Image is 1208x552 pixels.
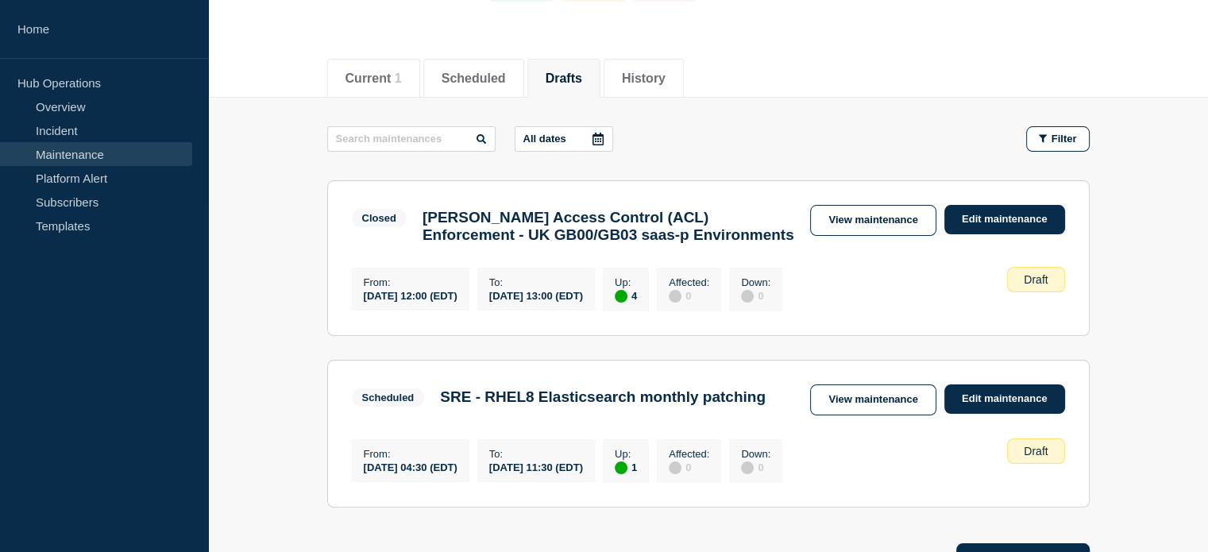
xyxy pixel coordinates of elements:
[364,448,457,460] p: From :
[489,460,583,473] div: [DATE] 11:30 (EDT)
[362,212,396,224] div: Closed
[489,448,583,460] p: To :
[669,448,709,460] p: Affected :
[440,388,766,406] h3: SRE - RHEL8 Elasticsearch monthly patching
[944,384,1065,414] a: Edit maintenance
[515,126,613,152] button: All dates
[395,71,402,85] span: 1
[622,71,666,86] button: History
[364,276,457,288] p: From :
[546,71,582,86] button: Drafts
[362,392,415,403] div: Scheduled
[810,205,936,236] a: View maintenance
[741,290,754,303] div: disabled
[741,448,770,460] p: Down :
[442,71,506,86] button: Scheduled
[345,71,402,86] button: Current 1
[364,460,457,473] div: [DATE] 04:30 (EDT)
[615,276,637,288] p: Up :
[615,288,637,303] div: 4
[669,290,681,303] div: disabled
[810,384,936,415] a: View maintenance
[1052,133,1077,145] span: Filter
[1026,126,1090,152] button: Filter
[489,288,583,302] div: [DATE] 13:00 (EDT)
[669,461,681,474] div: disabled
[523,133,566,145] p: All dates
[944,205,1065,234] a: Edit maintenance
[615,448,637,460] p: Up :
[364,288,457,302] div: [DATE] 12:00 (EDT)
[669,288,709,303] div: 0
[669,460,709,474] div: 0
[489,276,583,288] p: To :
[327,126,496,152] input: Search maintenances
[741,460,770,474] div: 0
[1007,267,1064,292] div: Draft
[1007,438,1064,464] div: Draft
[423,209,795,244] h3: [PERSON_NAME] Access Control (ACL) Enforcement - UK GB00/GB03 saas-p Environments
[615,461,627,474] div: up
[741,461,754,474] div: disabled
[615,460,637,474] div: 1
[669,276,709,288] p: Affected :
[615,290,627,303] div: up
[741,288,770,303] div: 0
[741,276,770,288] p: Down :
